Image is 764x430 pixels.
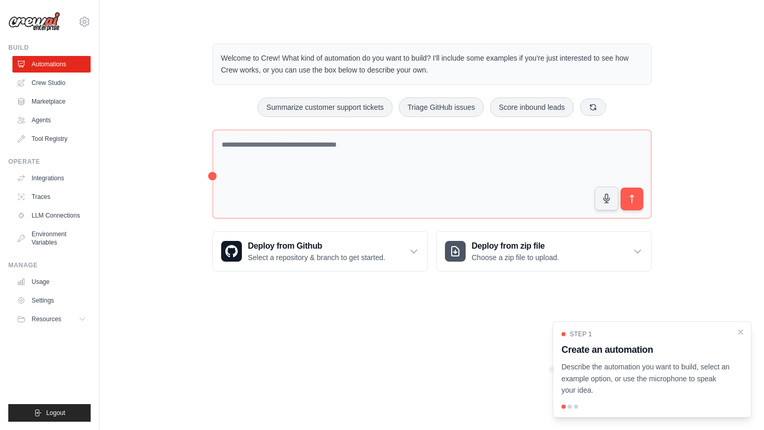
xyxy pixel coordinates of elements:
[257,97,392,117] button: Summarize customer support tickets
[8,404,91,422] button: Logout
[8,44,91,52] div: Build
[12,274,91,290] a: Usage
[472,240,559,252] h3: Deploy from zip file
[490,97,574,117] button: Score inbound leads
[570,330,592,338] span: Step 1
[12,189,91,205] a: Traces
[12,311,91,327] button: Resources
[12,112,91,128] a: Agents
[8,12,60,32] img: Logo
[248,252,385,263] p: Select a repository & branch to get started.
[248,240,385,252] h3: Deploy from Github
[12,93,91,110] a: Marketplace
[561,361,730,396] p: Describe the automation you want to build, select an example option, or use the microphone to spe...
[12,292,91,309] a: Settings
[12,75,91,91] a: Crew Studio
[561,342,730,357] h3: Create an automation
[472,252,559,263] p: Choose a zip file to upload.
[399,97,484,117] button: Triage GitHub issues
[8,261,91,269] div: Manage
[12,207,91,224] a: LLM Connections
[737,328,745,336] button: Close walkthrough
[12,131,91,147] a: Tool Registry
[12,226,91,251] a: Environment Variables
[46,409,65,417] span: Logout
[12,170,91,187] a: Integrations
[32,315,61,323] span: Resources
[12,56,91,73] a: Automations
[8,157,91,166] div: Operate
[221,52,643,76] p: Welcome to Crew! What kind of automation do you want to build? I'll include some examples if you'...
